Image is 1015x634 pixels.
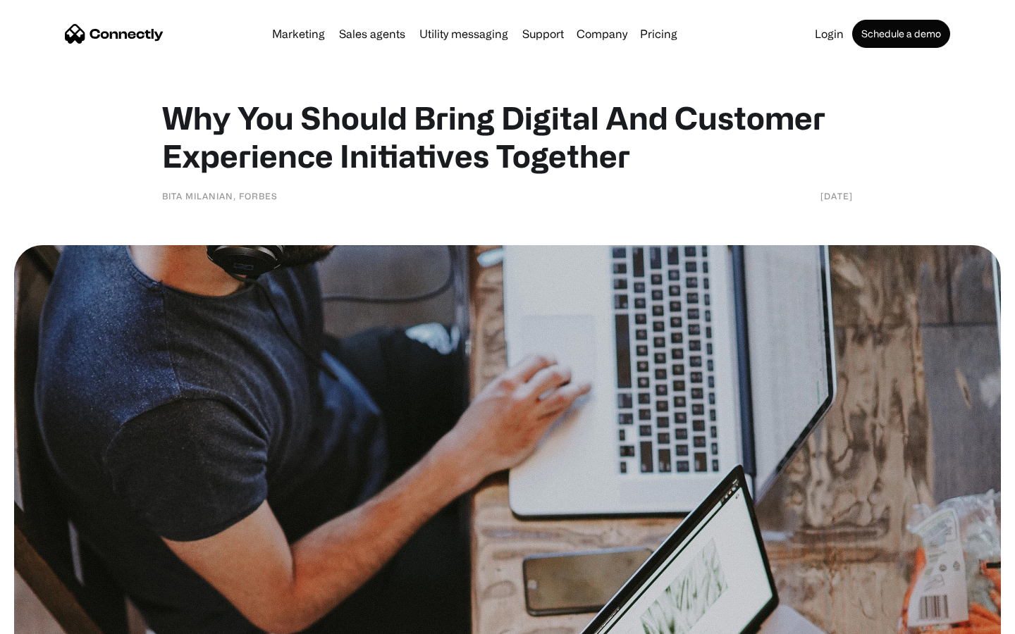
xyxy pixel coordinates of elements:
[634,28,683,39] a: Pricing
[820,189,853,203] div: [DATE]
[162,189,278,203] div: Bita Milanian, Forbes
[14,609,85,629] aside: Language selected: English
[517,28,570,39] a: Support
[266,28,331,39] a: Marketing
[809,28,849,39] a: Login
[333,28,411,39] a: Sales agents
[852,20,950,48] a: Schedule a demo
[28,609,85,629] ul: Language list
[162,99,853,175] h1: Why You Should Bring Digital And Customer Experience Initiatives Together
[414,28,514,39] a: Utility messaging
[577,24,627,44] div: Company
